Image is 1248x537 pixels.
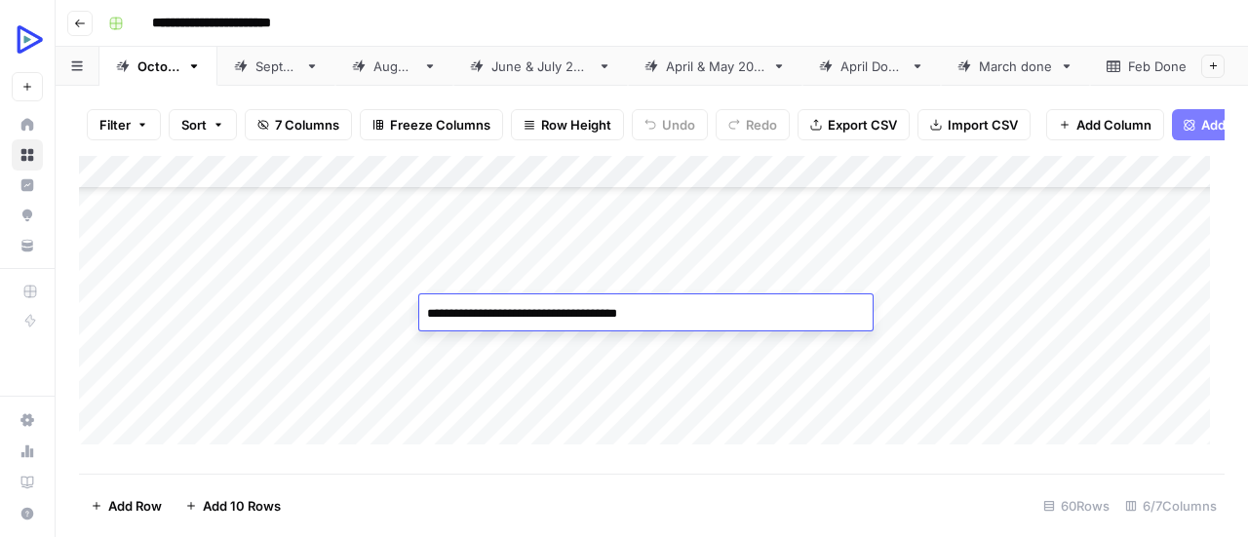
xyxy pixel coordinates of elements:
a: Feb Done [1090,47,1225,86]
a: Learning Hub [12,467,43,498]
button: Add Column [1046,109,1164,140]
div: Feb Done [1128,57,1187,76]
a: [DATE] [99,47,217,86]
a: [DATE] [335,47,453,86]
a: Settings [12,404,43,436]
a: Browse [12,139,43,171]
div: [DATE] [373,57,415,76]
button: 7 Columns [245,109,352,140]
button: Workspace: OpenReplay [12,16,43,64]
a: [DATE] & [DATE] [453,47,628,86]
span: Redo [746,115,777,134]
div: [DATE] & [DATE] [666,57,764,76]
div: March done [979,57,1052,76]
button: Sort [169,109,237,140]
span: Add Column [1076,115,1151,134]
span: Undo [662,115,695,134]
span: Add Row [108,496,162,516]
a: [DATE] & [DATE] [628,47,802,86]
a: April Done [802,47,941,86]
div: 60 Rows [1035,490,1117,521]
a: Insights [12,170,43,201]
a: March done [941,47,1090,86]
div: [DATE] & [DATE] [491,57,590,76]
a: [DATE] [217,47,335,86]
a: Usage [12,436,43,467]
a: Home [12,109,43,140]
span: 7 Columns [275,115,339,134]
button: Row Height [511,109,624,140]
span: Row Height [541,115,611,134]
button: Help + Support [12,498,43,529]
button: Freeze Columns [360,109,503,140]
img: OpenReplay Logo [12,22,47,58]
div: [DATE] [137,57,179,76]
span: Add 10 Rows [203,496,281,516]
span: Import CSV [948,115,1018,134]
span: Filter [99,115,131,134]
button: Undo [632,109,708,140]
button: Add 10 Rows [174,490,292,521]
div: April Done [840,57,903,76]
button: Add Row [79,490,174,521]
button: Import CSV [917,109,1031,140]
div: [DATE] [255,57,297,76]
a: Your Data [12,230,43,261]
button: Export CSV [798,109,910,140]
button: Redo [716,109,790,140]
span: Freeze Columns [390,115,490,134]
div: 6/7 Columns [1117,490,1225,521]
button: Filter [87,109,161,140]
span: Sort [181,115,207,134]
span: Export CSV [828,115,897,134]
a: Opportunities [12,200,43,231]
